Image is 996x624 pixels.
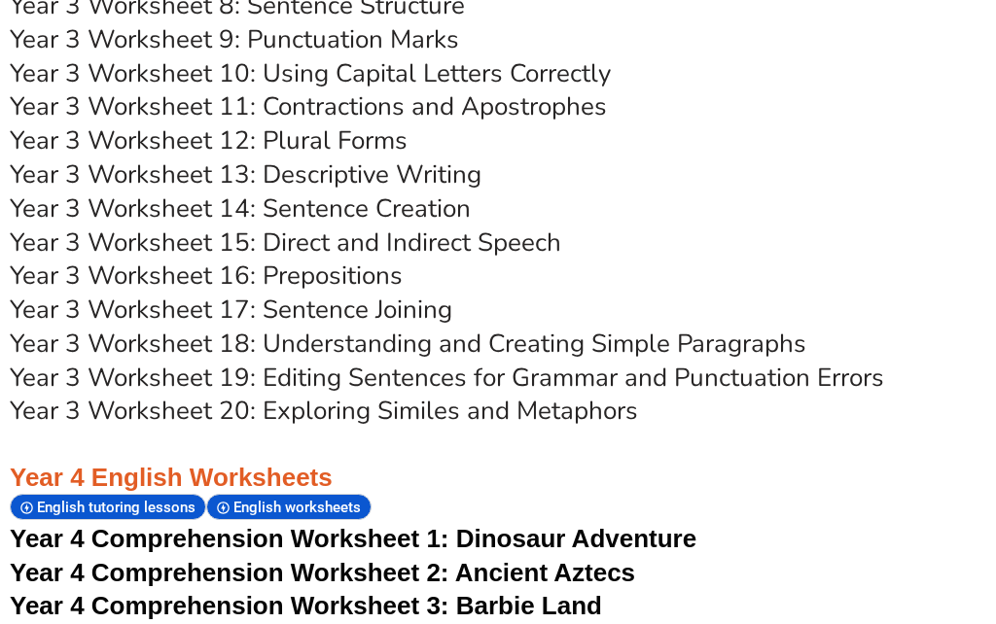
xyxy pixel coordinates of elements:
[10,394,638,428] a: Year 3 Worksheet 20: Exploring Similes and Metaphors
[10,327,806,361] a: Year 3 Worksheet 18: Understanding and Creating Simple Paragraphs
[10,191,471,225] a: Year 3 Worksheet 14: Sentence Creation
[10,591,602,620] a: Year 4 Comprehension Worksheet 3: Barbie Land
[37,499,201,516] span: English tutoring lessons
[10,429,986,495] h3: Year 4 English Worksheets
[10,157,481,191] a: Year 3 Worksheet 13: Descriptive Writing
[206,494,372,520] div: English worksheets
[10,558,635,587] a: Year 4 Comprehension Worksheet 2: Ancient Aztecs
[10,56,611,90] a: Year 3 Worksheet 10: Using Capital Letters Correctly
[456,524,696,553] span: Dinosaur Adventure
[10,22,459,56] a: Year 3 Worksheet 9: Punctuation Marks
[10,123,408,157] a: Year 3 Worksheet 12: Plural Forms
[10,361,884,395] a: Year 3 Worksheet 19: Editing Sentences for Grammar and Punctuation Errors
[233,499,367,516] span: English worksheets
[662,404,996,624] iframe: Chat Widget
[10,225,561,260] a: Year 3 Worksheet 15: Direct and Indirect Speech
[10,524,449,553] span: Year 4 Comprehension Worksheet 1:
[10,89,607,123] a: Year 3 Worksheet 11: Contractions and Apostrophes
[10,494,206,520] div: English tutoring lessons
[10,524,696,553] a: Year 4 Comprehension Worksheet 1: Dinosaur Adventure
[10,259,403,293] a: Year 3 Worksheet 16: Prepositions
[10,293,452,327] a: Year 3 Worksheet 17: Sentence Joining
